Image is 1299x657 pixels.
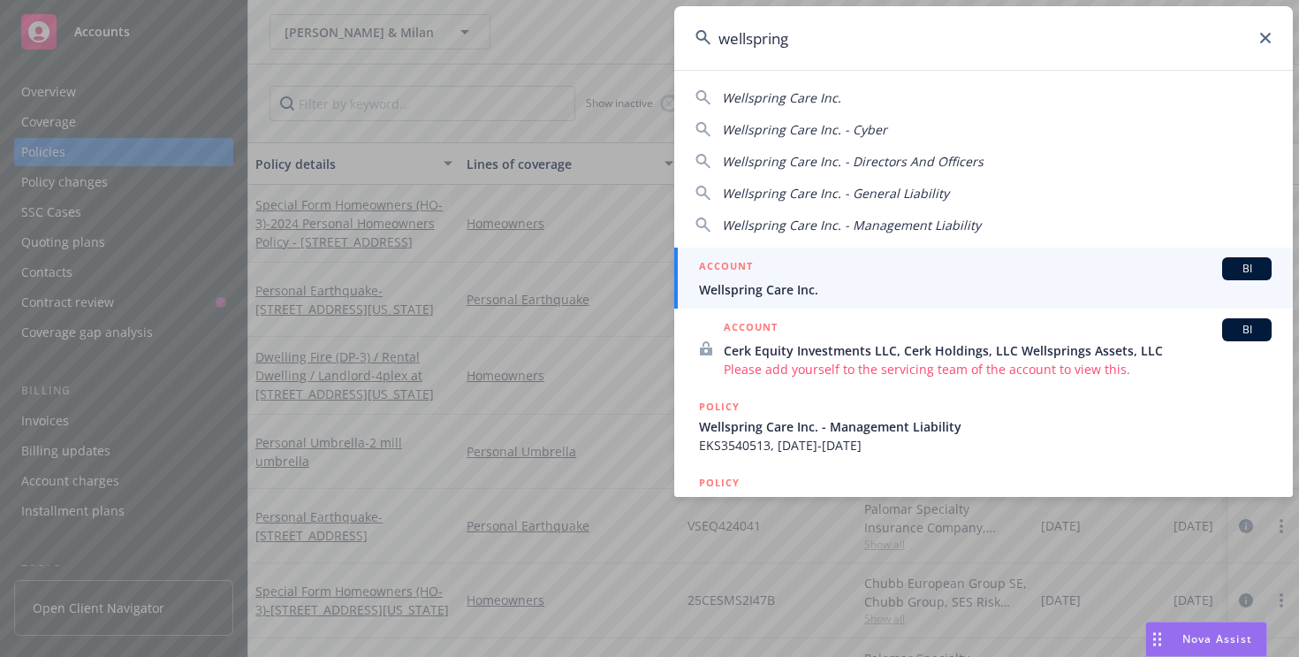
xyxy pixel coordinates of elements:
span: Wellspring Care Inc. - General Liability [722,185,949,202]
a: ACCOUNTBIWellspring Care Inc. [674,248,1293,309]
a: ACCOUNTBICerk Equity Investments LLC, Cerk Holdings, LLC Wellsprings Assets, LLCPlease add yourse... [674,309,1293,388]
span: Nova Assist [1182,631,1252,646]
h5: ACCOUNT [724,318,778,340]
span: Wellspring Care Inc. - Cyber [722,121,887,138]
input: Search... [674,6,1293,70]
span: EKS3540513, [DATE]-[DATE] [699,436,1272,455]
h5: ACCOUNT [699,257,753,279]
h5: POLICY [699,398,740,416]
a: POLICYWellspring Care Inc. - Management LiabilityEKS3540513, [DATE]-[DATE] [674,388,1293,464]
span: BI [1229,261,1265,277]
span: Wellspring Care Inc. - Management Liability [699,493,1272,512]
div: Drag to move [1146,623,1168,656]
span: Please add yourself to the servicing team of the account to view this. [724,360,1272,378]
span: Wellspring Care Inc. - Management Liability [699,417,1272,436]
span: Wellspring Care Inc. - Management Liability [722,217,981,233]
span: Wellspring Care Inc. - Directors And Officers [722,153,984,170]
span: Cerk Equity Investments LLC, Cerk Holdings, LLC Wellsprings Assets, LLC [724,341,1272,360]
h5: POLICY [699,474,740,492]
span: Wellspring Care Inc. [722,89,841,106]
span: Wellspring Care Inc. [699,280,1272,299]
a: POLICYWellspring Care Inc. - Management Liability [674,464,1293,540]
span: BI [1229,322,1265,338]
button: Nova Assist [1145,622,1267,657]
